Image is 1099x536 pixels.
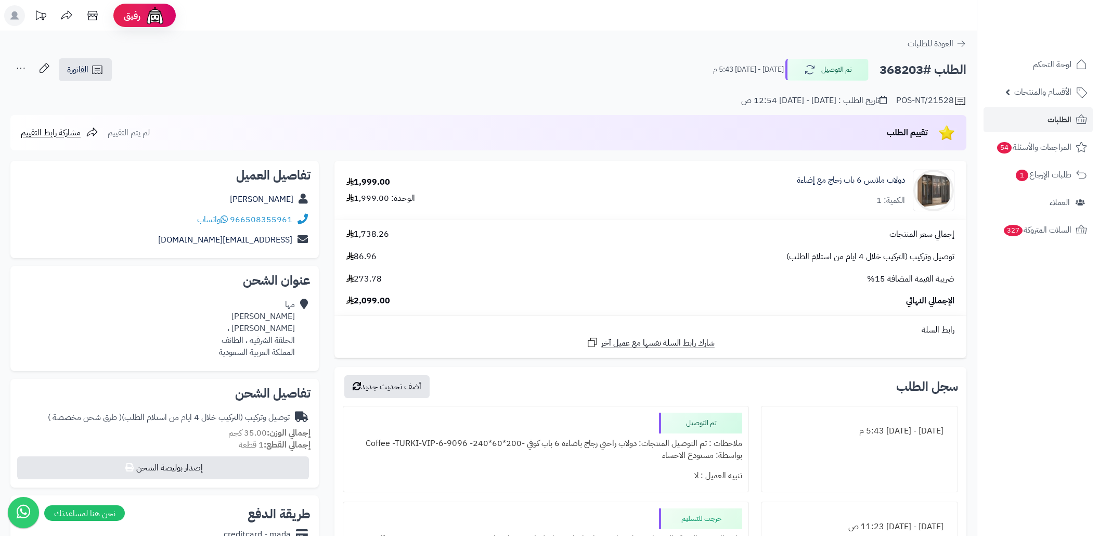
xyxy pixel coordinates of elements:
[346,295,390,307] span: 2,099.00
[67,63,88,76] span: الفاتورة
[1048,112,1071,127] span: الطلبات
[248,508,311,520] h2: طريقة الدفع
[785,59,869,81] button: تم التوصيل
[230,193,293,206] a: [PERSON_NAME]
[1015,168,1071,182] span: طلبات الإرجاع
[230,213,292,226] a: 966508355961
[896,95,966,107] div: POS-NT/21528
[887,126,928,139] span: تقييم الطلب
[344,375,430,398] button: أضف تحديث جديد
[108,126,150,139] span: لم يتم التقييم
[339,324,962,336] div: رابط السلة
[786,251,954,263] span: توصيل وتركيب (التركيب خلال 4 ايام من استلام الطلب)
[219,299,295,358] div: مها [PERSON_NAME] [PERSON_NAME] ، الحلقة الشرقيه ، الطائف المملكة العربية السعودية
[908,37,953,50] span: العودة للطلبات
[797,174,905,186] a: دولاب ملابس 6 باب زجاج مع إضاءة
[59,58,112,81] a: الفاتورة
[239,439,311,451] small: 1 قطعة
[350,466,742,486] div: تنبيه العميل : لا
[984,218,1093,243] a: السلات المتروكة327
[1028,29,1089,51] img: logo-2.png
[124,9,140,22] span: رفيق
[906,295,954,307] span: الإجمالي النهائي
[997,142,1012,154] span: 54
[1003,223,1071,237] span: السلات المتروكة
[984,190,1093,215] a: العملاء
[601,337,715,349] span: شارك رابط السلة نفسها مع عميل آخر
[264,439,311,451] strong: إجمالي القطع:
[867,273,954,285] span: ضريبة القيمة المضافة 15%
[158,234,292,246] a: [EMAIL_ADDRESS][DOMAIN_NAME]
[19,387,311,400] h2: تفاصيل الشحن
[889,228,954,240] span: إجمالي سعر المنتجات
[21,126,81,139] span: مشاركة رابط التقييم
[880,59,966,81] h2: الطلب #368203
[21,126,98,139] a: مشاركة رابط التقييم
[659,413,742,433] div: تم التوصيل
[984,135,1093,160] a: المراجعات والأسئلة54
[1004,225,1023,236] span: 327
[876,195,905,207] div: الكمية: 1
[346,228,389,240] span: 1,738.26
[1050,195,1070,210] span: العملاء
[197,213,228,226] a: واتساب
[48,412,290,424] div: توصيل وتركيب (التركيب خلال 4 ايام من استلام الطلب)
[346,251,377,263] span: 86.96
[346,193,415,205] div: الوحدة: 1,999.00
[984,162,1093,187] a: طلبات الإرجاع1
[984,52,1093,77] a: لوحة التحكم
[996,140,1071,155] span: المراجعات والأسئلة
[984,107,1093,132] a: الطلبات
[896,380,958,393] h3: سجل الطلب
[28,5,54,29] a: تحديثات المنصة
[1016,170,1028,181] span: 1
[17,456,309,479] button: إصدار بوليصة الشحن
[908,37,966,50] a: العودة للطلبات
[1014,85,1071,99] span: الأقسام والمنتجات
[350,433,742,466] div: ملاحظات : تم التوصيل المنتجات: دولاب راحتي زجاج باضاءة 6 باب كوفي -200*60*240- Coffee -TURKI-VIP-...
[913,170,954,211] img: 1742132665-110103010023.1-90x90.jpg
[741,95,887,107] div: تاريخ الطلب : [DATE] - [DATE] 12:54 ص
[48,411,122,424] span: ( طرق شحن مخصصة )
[346,273,382,285] span: 273.78
[346,176,390,188] div: 1,999.00
[768,421,951,441] div: [DATE] - [DATE] 5:43 م
[267,427,311,439] strong: إجمالي الوزن:
[19,169,311,182] h2: تفاصيل العميل
[19,274,311,287] h2: عنوان الشحن
[586,336,715,349] a: شارك رابط السلة نفسها مع عميل آخر
[228,427,311,439] small: 35.00 كجم
[659,508,742,529] div: خرجت للتسليم
[1033,57,1071,72] span: لوحة التحكم
[145,5,165,26] img: ai-face.png
[713,65,784,75] small: [DATE] - [DATE] 5:43 م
